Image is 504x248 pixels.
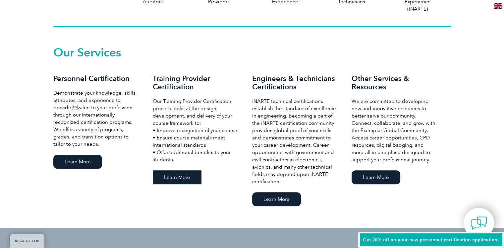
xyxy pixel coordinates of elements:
[10,234,44,248] a: BACK TO TOP
[363,237,499,242] span: Get 20% off on your new personnel certification application!
[352,98,438,163] p: We are committed to developing new and innovative resources to better serve our community. Connec...
[53,89,140,148] p: Demonstrate your knowledge, skills, attributes, and experience to provide value to your professi...
[153,74,239,91] h3: Training Provider Certification
[252,98,338,185] p: iNARTE technical certifications establish the standard of excellence in engineering. Becoming a p...
[53,155,102,169] a: Learn More
[352,170,400,184] a: Learn More
[252,192,301,206] a: Learn More
[252,74,338,91] h3: Engineers & Technicians Certifications
[53,74,140,83] h3: Personnel Certification
[471,215,487,231] img: contact-chat.png
[53,47,451,58] h2: Our Services
[153,98,239,163] p: Our Training Provider Certification process looks at the design, development, and delivery of you...
[153,170,201,184] a: Learn More
[494,3,502,9] img: en
[352,74,438,91] h3: Other Services & Resources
